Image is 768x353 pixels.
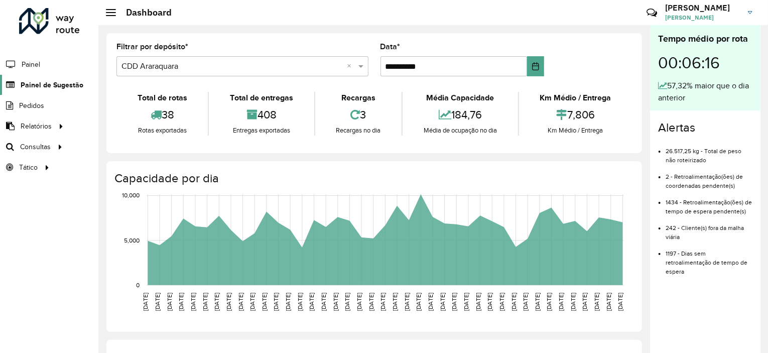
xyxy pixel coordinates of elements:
[332,293,339,311] text: [DATE]
[405,104,515,126] div: 184,76
[320,293,327,311] text: [DATE]
[142,293,149,311] text: [DATE]
[582,293,588,311] text: [DATE]
[522,293,529,311] text: [DATE]
[202,293,208,311] text: [DATE]
[119,104,205,126] div: 38
[154,293,161,311] text: [DATE]
[318,92,399,104] div: Recargas
[522,104,629,126] div: 7,806
[21,80,83,90] span: Painel de Sugestão
[124,237,140,244] text: 5,000
[463,293,469,311] text: [DATE]
[225,293,232,311] text: [DATE]
[658,80,752,104] div: 57,32% maior que o dia anterior
[522,92,629,104] div: Km Médio / Entrega
[475,293,481,311] text: [DATE]
[666,139,752,165] li: 26.517,25 kg - Total de peso não roteirizado
[405,92,515,104] div: Média Capacidade
[237,293,244,311] text: [DATE]
[510,293,517,311] text: [DATE]
[318,126,399,136] div: Recargas no dia
[486,293,493,311] text: [DATE]
[190,293,196,311] text: [DATE]
[211,92,311,104] div: Total de entregas
[415,293,422,311] text: [DATE]
[427,293,434,311] text: [DATE]
[122,192,140,199] text: 10,000
[534,293,541,311] text: [DATE]
[658,46,752,80] div: 00:06:16
[570,293,576,311] text: [DATE]
[546,293,553,311] text: [DATE]
[522,126,629,136] div: Km Médio / Entrega
[451,293,457,311] text: [DATE]
[666,190,752,216] li: 1434 - Retroalimentação(ões) de tempo de espera pendente(s)
[439,293,446,311] text: [DATE]
[19,100,44,111] span: Pedidos
[213,293,220,311] text: [DATE]
[392,293,398,311] text: [DATE]
[211,126,311,136] div: Entregas exportadas
[136,282,140,288] text: 0
[605,293,612,311] text: [DATE]
[380,41,401,53] label: Data
[641,2,663,24] a: Contato Rápido
[318,104,399,126] div: 3
[558,293,564,311] text: [DATE]
[617,293,624,311] text: [DATE]
[593,293,600,311] text: [DATE]
[666,165,752,190] li: 2 - Retroalimentação(ões) de coordenadas pendente(s)
[344,293,351,311] text: [DATE]
[261,293,268,311] text: [DATE]
[665,13,740,22] span: [PERSON_NAME]
[273,293,280,311] text: [DATE]
[20,142,51,152] span: Consultas
[211,104,311,126] div: 408
[356,293,362,311] text: [DATE]
[22,59,40,70] span: Painel
[658,121,752,135] h4: Alertas
[347,60,356,72] span: Clear all
[116,7,172,18] h2: Dashboard
[166,293,173,311] text: [DATE]
[297,293,303,311] text: [DATE]
[119,126,205,136] div: Rotas exportadas
[405,126,515,136] div: Média de ocupação no dia
[116,41,188,53] label: Filtrar por depósito
[114,171,632,186] h4: Capacidade por dia
[404,293,410,311] text: [DATE]
[19,162,38,173] span: Tático
[498,293,505,311] text: [DATE]
[368,293,374,311] text: [DATE]
[309,293,315,311] text: [DATE]
[658,32,752,46] div: Tempo médio por rota
[178,293,184,311] text: [DATE]
[21,121,52,132] span: Relatórios
[119,92,205,104] div: Total de rotas
[666,216,752,242] li: 242 - Cliente(s) fora da malha viária
[527,56,544,76] button: Choose Date
[666,242,752,276] li: 1197 - Dias sem retroalimentação de tempo de espera
[249,293,255,311] text: [DATE]
[380,293,387,311] text: [DATE]
[665,3,740,13] h3: [PERSON_NAME]
[285,293,291,311] text: [DATE]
